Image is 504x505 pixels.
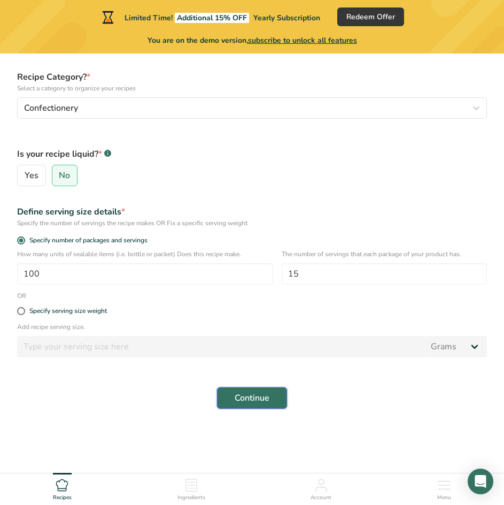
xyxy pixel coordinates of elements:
p: Add recipe serving size. [17,322,487,332]
a: Account [311,473,331,502]
span: Specify number of packages and servings [25,236,148,244]
span: Yearly Subscription [253,13,320,23]
label: Is your recipe liquid? [17,148,487,160]
div: OR [11,291,493,301]
span: No [59,170,70,181]
div: Specify serving size weight [29,307,107,315]
span: Account [311,494,331,502]
p: Select a category to organize your recipes [17,83,487,93]
p: The number of servings that each package of your product has. [282,249,487,259]
input: Type your serving size here [17,336,424,357]
button: Continue [217,387,287,409]
span: Yes [25,170,38,181]
p: How many units of sealable items (i.e. bottle or packet) Does this recipe make. [17,249,273,259]
button: Confectionery [17,97,487,119]
a: Recipes [53,473,72,502]
button: Redeem Offer [337,7,404,26]
span: Menu [437,494,451,502]
div: Open Intercom Messenger [468,469,493,494]
span: subscribe to unlock all features [248,35,357,45]
div: Limited Time! [100,11,320,24]
span: Additional 15% OFF [175,13,249,23]
span: Ingredients [177,494,205,502]
span: You are on the demo version, [148,35,357,46]
span: Redeem Offer [346,11,395,22]
div: Specify the number of servings the recipe makes OR Fix a specific serving weight [17,218,487,228]
div: Define serving size details [17,205,487,218]
a: Ingredients [177,473,205,502]
label: Recipe Category? [17,71,487,93]
span: Continue [235,392,269,404]
span: Recipes [53,494,72,502]
span: Confectionery [24,102,78,114]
